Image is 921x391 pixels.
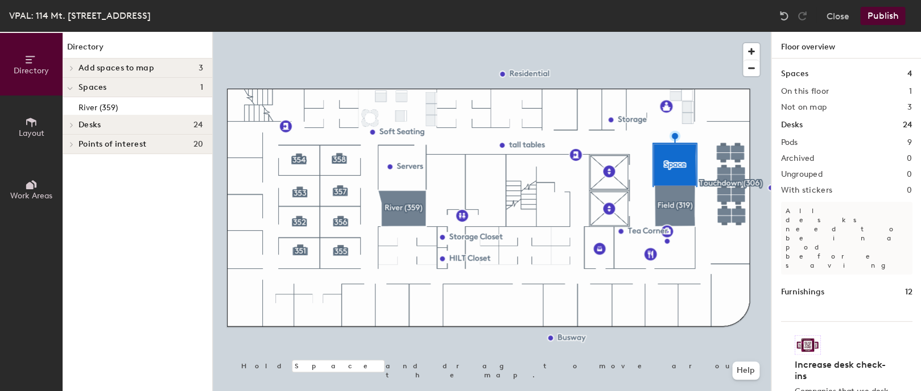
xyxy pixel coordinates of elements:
p: All desks need to be in a pod before saving [780,202,912,274]
h1: 24 [902,119,912,131]
h1: Floor overview [771,32,921,59]
h2: Archived [780,154,814,163]
p: River (359) [79,99,118,113]
h4: Increase desk check-ins [794,359,891,382]
span: 1 [200,83,203,92]
h2: 3 [907,103,912,112]
h1: 12 [905,286,912,298]
h2: 9 [907,138,912,147]
h2: Ungrouped [780,170,823,179]
button: Close [826,7,849,25]
span: Work Areas [10,191,52,201]
span: Layout [19,128,44,138]
span: 3 [199,64,203,73]
span: Desks [79,120,101,130]
span: Add spaces to map [79,64,154,73]
h1: Furnishings [780,286,824,298]
h2: 0 [907,186,912,195]
h2: With stickers [780,186,832,195]
span: 20 [193,140,203,149]
span: 24 [193,120,203,130]
h2: Not on map [780,103,827,112]
h1: 4 [907,68,912,80]
h1: Desks [780,119,802,131]
img: Undo [778,10,790,22]
span: Points of interest [79,140,146,149]
h2: 1 [909,87,912,96]
h2: Pods [780,138,798,147]
h2: On this floor [780,87,829,96]
span: Directory [14,66,49,76]
h2: 0 [907,170,912,179]
h1: Directory [63,41,212,59]
h1: Spaces [780,68,808,80]
img: Sticker logo [794,335,820,355]
div: VPAL: 114 Mt. [STREET_ADDRESS] [9,9,151,23]
button: Help [732,361,759,380]
button: Publish [860,7,905,25]
h2: 0 [907,154,912,163]
img: Redo [796,10,808,22]
span: Spaces [79,83,107,92]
